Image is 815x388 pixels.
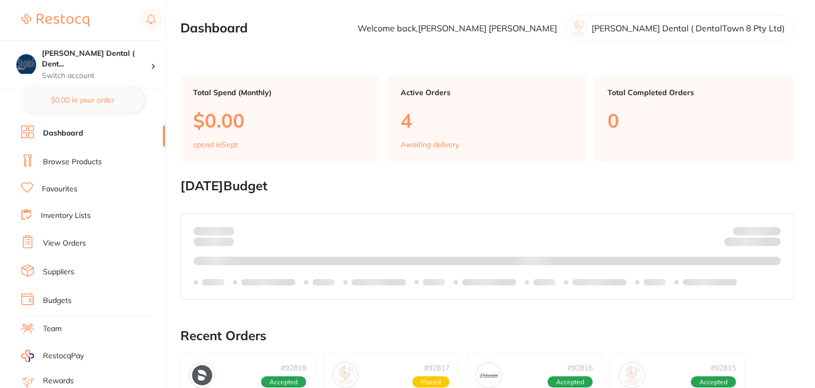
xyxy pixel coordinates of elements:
[180,328,794,343] h2: Recent Orders
[644,278,666,286] p: Labels
[388,75,587,162] a: Active Orders4Awaiting delivery
[533,278,556,286] p: Labels
[21,8,89,32] a: Restocq Logo
[683,278,737,286] p: Labels extended
[43,238,86,249] a: View Orders
[194,235,234,248] p: month
[192,365,212,385] img: Dentsply Sirona
[21,350,84,362] a: RestocqPay
[423,278,445,286] p: Labels
[21,350,34,362] img: RestocqPay
[462,278,516,286] p: Labels extended
[352,278,406,286] p: Labels extended
[424,364,449,372] p: # 92817
[43,351,84,361] span: RestocqPay
[412,376,449,388] span: Placed
[21,14,89,27] img: Restocq Logo
[762,239,781,249] strong: $0.00
[16,54,36,74] img: Singleton Dental ( DentalTown 8 Pty Ltd)
[358,23,557,33] p: Welcome back, [PERSON_NAME] [PERSON_NAME]
[193,109,367,131] p: $0.00
[595,75,794,162] a: Total Completed Orders0
[401,140,459,149] p: Awaiting delivery
[724,235,781,248] p: Remaining:
[42,71,151,81] p: Switch account
[42,48,151,69] h4: Singleton Dental ( DentalTown 8 Pty Ltd)
[41,210,91,221] a: Inventory Lists
[43,324,62,334] a: Team
[608,88,781,97] p: Total Completed Orders
[261,376,306,388] span: Accepted
[691,376,736,388] span: Accepted
[622,365,642,385] img: Horseley Dental Supplies
[193,140,238,149] p: spend in Sept
[193,88,367,97] p: Total Spend (Monthly)
[401,109,574,131] p: 4
[573,278,627,286] p: Labels extended
[43,376,74,386] a: Rewards
[733,226,781,235] p: Budget:
[335,365,356,385] img: Henry Schein Halas
[215,226,234,235] strong: $0.00
[710,364,736,372] p: # 92815
[281,364,306,372] p: # 92818
[202,278,224,286] p: Labels
[43,157,102,167] a: Browse Products
[592,23,785,33] p: [PERSON_NAME] Dental ( DentalTown 8 Pty Ltd)
[401,88,574,97] p: Active Orders
[241,278,296,286] p: Labels extended
[194,226,234,235] p: Spent:
[42,184,77,195] a: Favourites
[43,128,83,139] a: Dashboard
[180,179,794,193] h2: [DATE] Budget
[479,365,499,385] img: Independent Dental
[180,75,379,162] a: Total Spend (Monthly)$0.00spend inSept
[43,296,72,306] a: Budgets
[21,87,144,113] button: $0.00 in your order
[313,278,335,286] p: Labels
[548,376,593,388] span: Accepted
[43,267,74,277] a: Suppliers
[608,109,781,131] p: 0
[567,364,593,372] p: # 92816
[180,21,248,36] h2: Dashboard
[760,226,781,235] strong: $NaN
